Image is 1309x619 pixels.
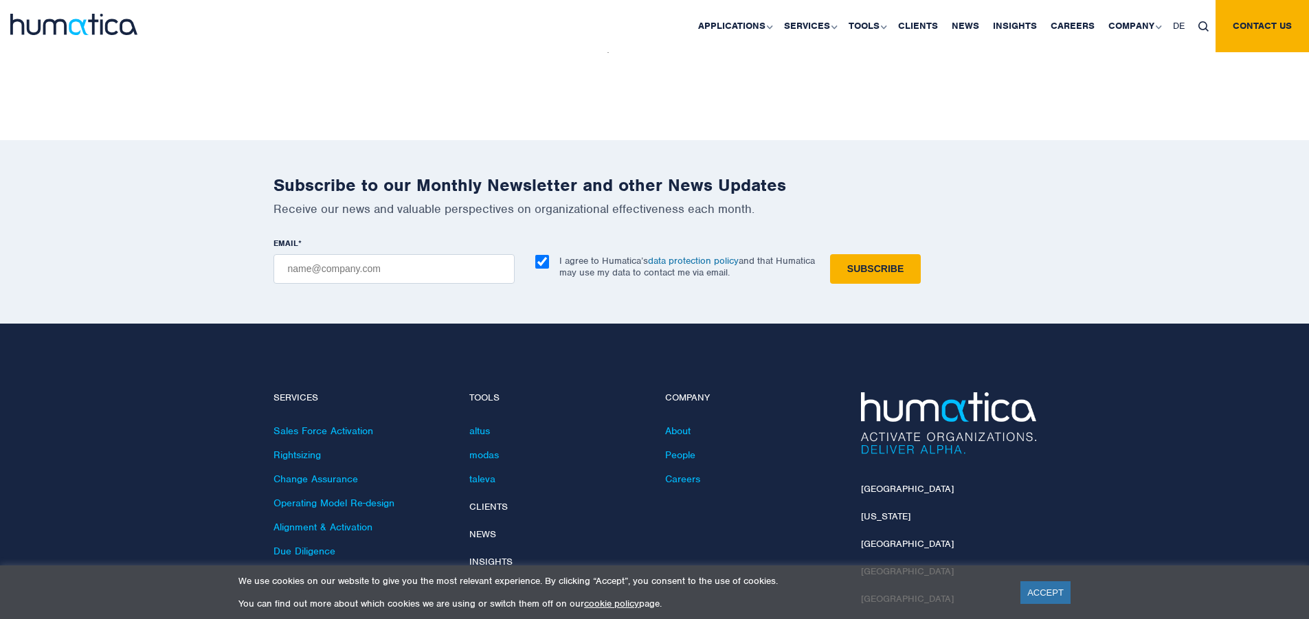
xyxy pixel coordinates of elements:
[469,392,645,404] h4: Tools
[238,575,1003,587] p: We use cookies on our website to give you the most relevant experience. By clicking “Accept”, you...
[273,449,321,461] a: Rightsizing
[1173,20,1185,32] span: DE
[861,392,1036,454] img: Humatica
[469,449,499,461] a: modas
[665,425,691,437] a: About
[861,483,954,495] a: [GEOGRAPHIC_DATA]
[861,538,954,550] a: [GEOGRAPHIC_DATA]
[273,521,372,533] a: Alignment & Activation
[273,425,373,437] a: Sales Force Activation
[273,175,1036,196] h2: Subscribe to our Monthly Newsletter and other News Updates
[273,392,449,404] h4: Services
[469,501,508,513] a: Clients
[273,238,298,249] span: EMAIL
[665,449,695,461] a: People
[273,473,358,485] a: Change Assurance
[1198,21,1209,32] img: search_icon
[273,201,1036,216] p: Receive our news and valuable perspectives on organizational effectiveness each month.
[10,14,137,35] img: logo
[469,473,495,485] a: taleva
[535,255,549,269] input: I agree to Humatica’sdata protection policyand that Humatica may use my data to contact me via em...
[469,528,496,540] a: News
[469,556,513,567] a: Insights
[830,254,921,284] input: Subscribe
[273,254,515,284] input: name@company.com
[648,255,739,267] a: data protection policy
[665,392,840,404] h4: Company
[273,497,394,509] a: Operating Model Re-design
[1020,581,1071,604] a: ACCEPT
[665,473,700,485] a: Careers
[861,510,910,522] a: [US_STATE]
[238,598,1003,609] p: You can find out more about which cookies we are using or switch them off on our page.
[273,545,335,557] a: Due Diligence
[559,255,815,278] p: I agree to Humatica’s and that Humatica may use my data to contact me via email.
[469,425,490,437] a: altus
[584,598,639,609] a: cookie policy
